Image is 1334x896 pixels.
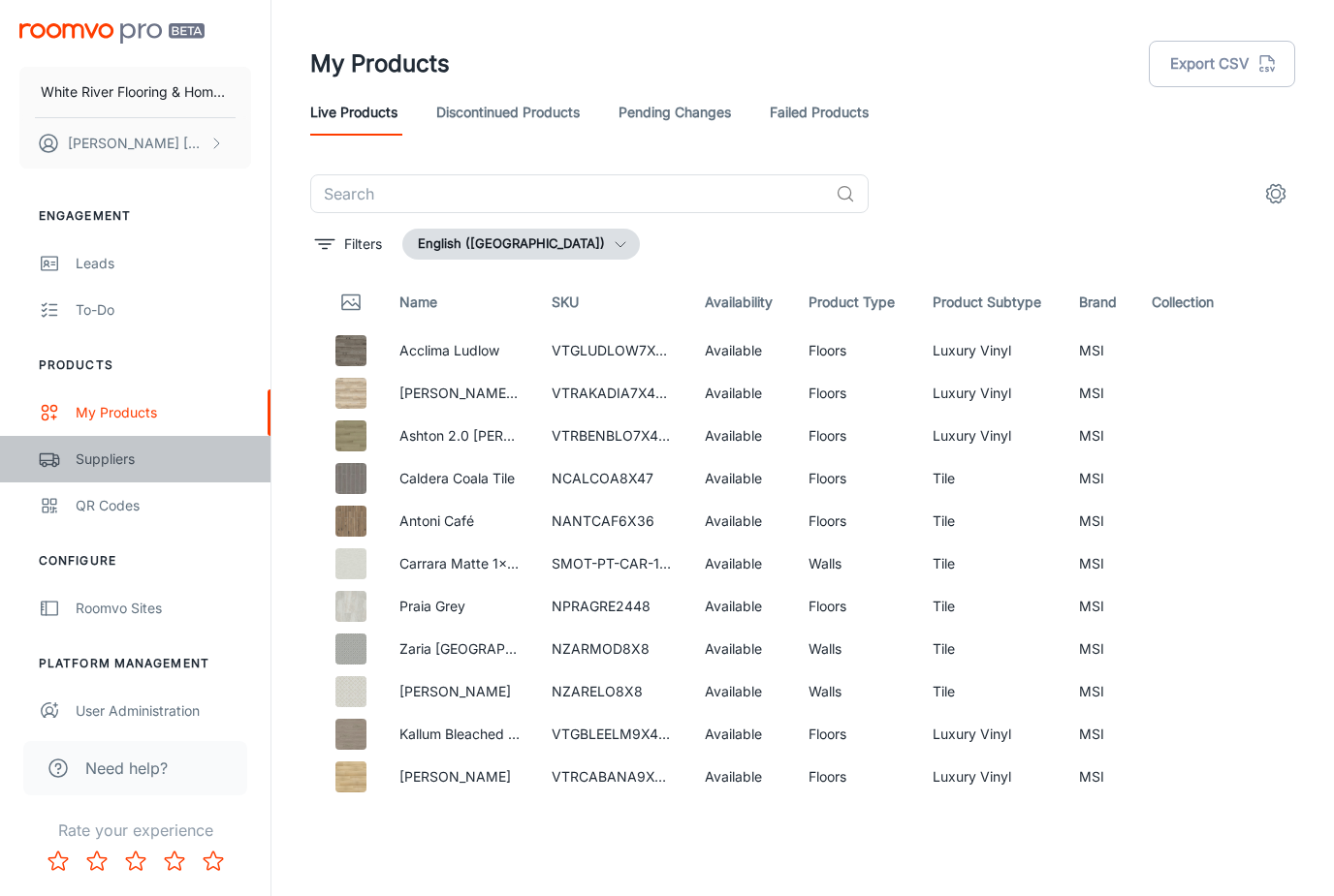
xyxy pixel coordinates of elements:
th: Collection [1136,275,1242,329]
td: Floors [793,415,916,457]
td: Available [689,542,793,585]
td: Available [689,372,793,415]
td: MSI [1064,585,1136,628]
td: MSI [1064,628,1136,670]
svg: Thumbnail [339,291,363,314]
th: Brand [1064,275,1136,329]
div: Roomvo Sites [76,598,251,619]
td: MSI [1064,415,1136,457]
img: Roomvo PRO Beta [19,23,205,44]
td: MSI [1064,500,1136,542]
button: English ([GEOGRAPHIC_DATA]) [402,229,640,260]
td: Floors [793,585,916,628]
a: Pending Changes [619,89,731,136]
td: MSI [1064,457,1136,500]
td: Available [689,500,793,542]
td: Floors [793,372,916,415]
td: Tile [917,585,1064,628]
td: Luxury Vinyl [917,756,1064,798]
td: Tile [917,542,1064,585]
td: MSI [1064,798,1136,841]
td: VTGBLEELM9X48-5MM-20MIL [536,713,689,756]
a: Discontinued Products [436,89,580,136]
button: settings [1256,174,1295,213]
td: Luxury Vinyl [917,798,1064,841]
td: Luxury Vinyl [917,713,1064,756]
td: Luxury Vinyl [917,415,1064,457]
td: Available [689,457,793,500]
td: MSI [1064,329,1136,372]
td: NZARELO8X8 [536,670,689,713]
td: Tile [917,670,1064,713]
p: [PERSON_NAME] [399,681,522,702]
div: QR Codes [76,495,251,516]
td: NANTCAF6X36 [536,500,689,542]
span: Need help? [85,757,168,780]
td: Walls [793,542,916,585]
button: Rate 2 star [78,842,116,881]
button: Rate 3 star [116,842,155,881]
p: Caldera Coala Tile [399,468,522,489]
td: VTGLUDLOW7X48-2MM-12MIL [536,329,689,372]
div: Suppliers [76,448,251,470]
a: Live Products [310,89,397,136]
td: Walls [793,670,916,713]
div: My Products [76,402,251,423]
p: Praia Grey [399,596,522,617]
p: [PERSON_NAME] 2.0 AKADIA [399,383,522,404]
td: Available [689,798,793,841]
td: MSI [1064,372,1136,415]
p: Filters [344,233,382,255]
div: Leads [76,253,251,274]
td: Available [689,585,793,628]
td: Luxury Vinyl [917,372,1064,415]
button: Export CSV [1149,41,1295,87]
td: Available [689,713,793,756]
td: NPRAGRE2448 [536,585,689,628]
p: Antoni Café [399,510,522,532]
div: To-do [76,299,251,321]
th: Product Subtype [917,275,1064,329]
button: [PERSON_NAME] [PERSON_NAME]/PRES [19,118,251,169]
td: Floors [793,713,916,756]
td: MSI [1064,542,1136,585]
td: Floors [793,329,916,372]
div: User Administration [76,700,251,722]
th: Name [384,275,537,329]
button: Rate 1 star [39,842,78,881]
td: Tile [917,500,1064,542]
th: SKU [536,275,689,329]
td: VTRSELBOU9X48-8MM-22MIL [536,798,689,841]
a: Failed Products [770,89,869,136]
p: Ashton 2.0 [PERSON_NAME] BLONDE [399,425,522,447]
td: Floors [793,798,916,841]
td: NCALCOA8X47 [536,457,689,500]
td: VTRCABANA9X48-5MM-20MIL [536,756,689,798]
button: Rate 4 star [155,842,194,881]
button: Rate 5 star [194,842,233,881]
td: Floors [793,756,916,798]
p: White River Flooring & Home Finishes [41,81,230,103]
p: Acclima Ludlow [399,340,522,361]
td: NZARMOD8X8 [536,628,689,670]
th: Availability [689,275,793,329]
button: filter [310,229,387,260]
td: Available [689,628,793,670]
td: Tile [917,628,1064,670]
td: VTRAKADIA7X48-5MM-20MIL [536,372,689,415]
td: MSI [1064,670,1136,713]
th: Product Type [793,275,916,329]
input: Search [310,174,828,213]
td: SMOT-PT-CAR-1X4M [536,542,689,585]
p: Rate your experience [16,819,255,842]
td: Tile [917,457,1064,500]
td: Luxury Vinyl [917,329,1064,372]
td: Available [689,670,793,713]
td: MSI [1064,756,1136,798]
p: Zaria [GEOGRAPHIC_DATA] [399,638,522,660]
h1: My Products [310,46,450,81]
p: Carrara Matte 1x4x6mm [399,553,522,574]
td: Available [689,329,793,372]
td: Floors [793,457,916,500]
td: VTRBENBLO7X48-4.4MM-12MIL [536,415,689,457]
